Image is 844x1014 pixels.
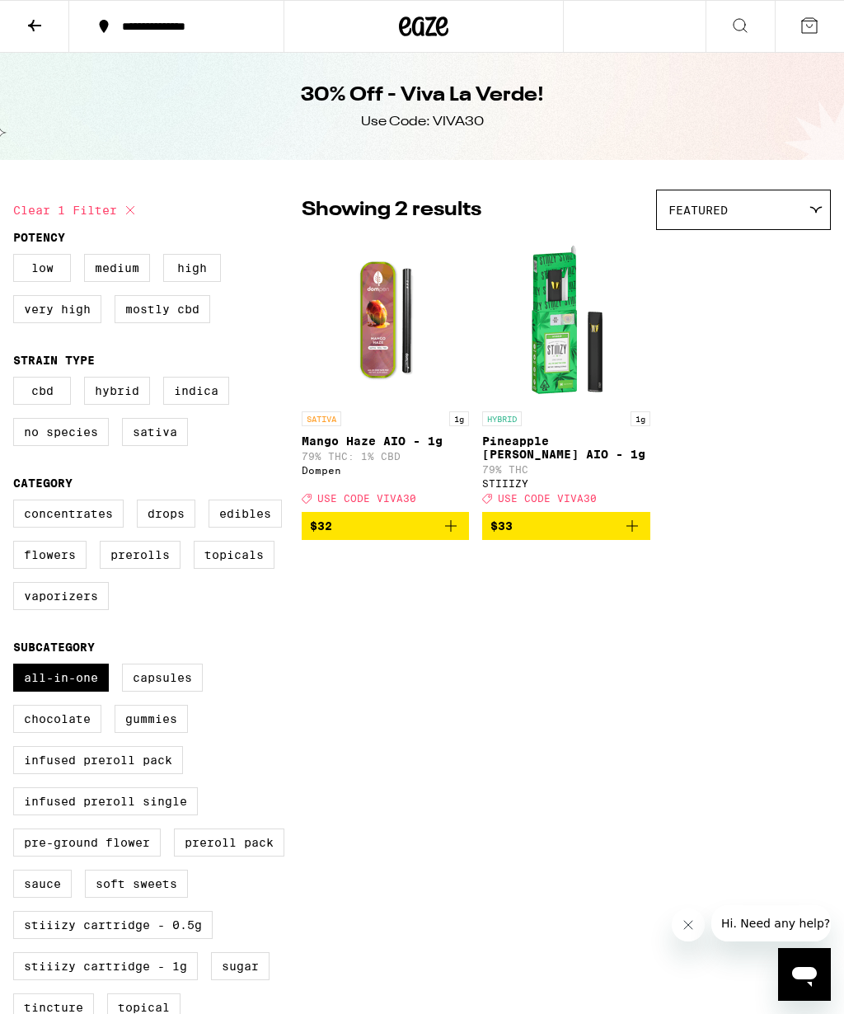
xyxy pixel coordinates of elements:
[482,464,649,475] p: 79% THC
[84,254,150,282] label: Medium
[361,113,484,131] div: Use Code: VIVA30
[122,664,203,692] label: Capsules
[163,377,229,405] label: Indica
[122,418,188,446] label: Sativa
[482,512,649,540] button: Add to bag
[174,829,284,857] label: Preroll Pack
[498,493,597,504] span: USE CODE VIVA30
[84,377,150,405] label: Hybrid
[115,295,210,323] label: Mostly CBD
[631,411,650,426] p: 1g
[163,254,221,282] label: High
[302,512,469,540] button: Add to bag
[303,238,468,403] img: Dompen - Mango Haze AIO - 1g
[484,238,649,403] img: STIIIZY - Pineapple Runtz AIO - 1g
[13,664,109,692] label: All-In-One
[302,451,469,462] p: 79% THC: 1% CBD
[194,541,274,569] label: Topicals
[13,295,101,323] label: Very High
[13,746,183,774] label: Infused Preroll Pack
[100,541,181,569] label: Prerolls
[778,948,831,1001] iframe: Button to launch messaging window
[482,411,522,426] p: HYBRID
[302,238,469,512] a: Open page for Mango Haze AIO - 1g from Dompen
[482,434,649,461] p: Pineapple [PERSON_NAME] AIO - 1g
[482,238,649,512] a: Open page for Pineapple Runtz AIO - 1g from STIIIZY
[13,190,140,231] button: Clear 1 filter
[13,476,73,490] legend: Category
[115,705,188,733] label: Gummies
[13,500,124,528] label: Concentrates
[211,952,270,980] label: Sugar
[302,411,341,426] p: SATIVA
[302,434,469,448] p: Mango Haze AIO - 1g
[490,519,513,533] span: $33
[13,787,198,815] label: Infused Preroll Single
[13,418,109,446] label: No Species
[310,519,332,533] span: $32
[13,911,213,939] label: STIIIZY Cartridge - 0.5g
[13,231,65,244] legend: Potency
[13,377,71,405] label: CBD
[668,204,728,217] span: Featured
[13,641,95,654] legend: Subcategory
[13,354,95,367] legend: Strain Type
[302,465,469,476] div: Dompen
[13,705,101,733] label: Chocolate
[302,196,481,224] p: Showing 2 results
[449,411,469,426] p: 1g
[672,908,705,941] iframe: Close message
[711,905,831,941] iframe: Message from company
[13,254,71,282] label: Low
[301,82,544,110] h1: 30% Off - Viva La Verde!
[85,870,188,898] label: Soft Sweets
[209,500,282,528] label: Edibles
[13,582,109,610] label: Vaporizers
[13,870,72,898] label: Sauce
[137,500,195,528] label: Drops
[13,829,161,857] label: Pre-ground Flower
[482,478,649,489] div: STIIIZY
[13,541,87,569] label: Flowers
[13,952,198,980] label: STIIIZY Cartridge - 1g
[317,493,416,504] span: USE CODE VIVA30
